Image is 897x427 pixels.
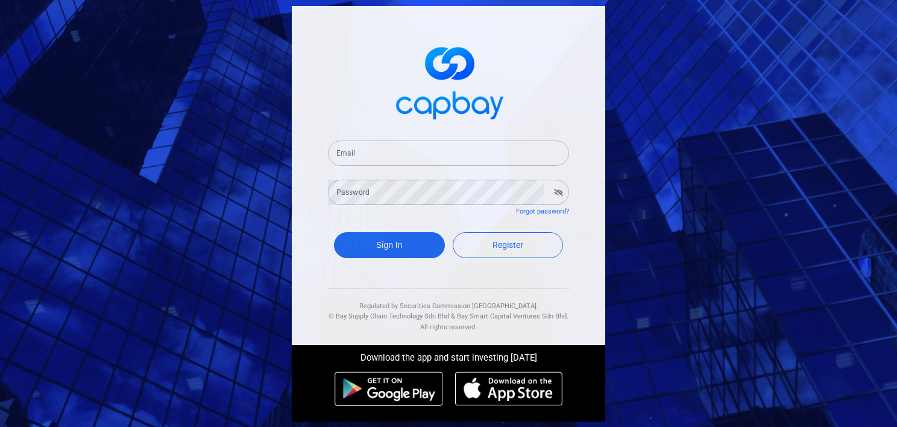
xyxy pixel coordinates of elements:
span: Register [493,240,523,250]
div: Regulated by Securities Commission [GEOGRAPHIC_DATA]. & All rights reserved. [328,289,569,333]
span: Bay Smart Capital Ventures Sdn Bhd. [457,312,568,320]
div: Download the app and start investing [DATE] [283,345,614,365]
img: android [335,372,443,406]
span: © Bay Supply Chain Technology Sdn Bhd [329,312,449,320]
img: logo [388,36,509,126]
a: Register [453,232,564,258]
button: Sign In [334,232,445,258]
a: Forgot password? [516,207,569,215]
img: ios [455,372,562,406]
